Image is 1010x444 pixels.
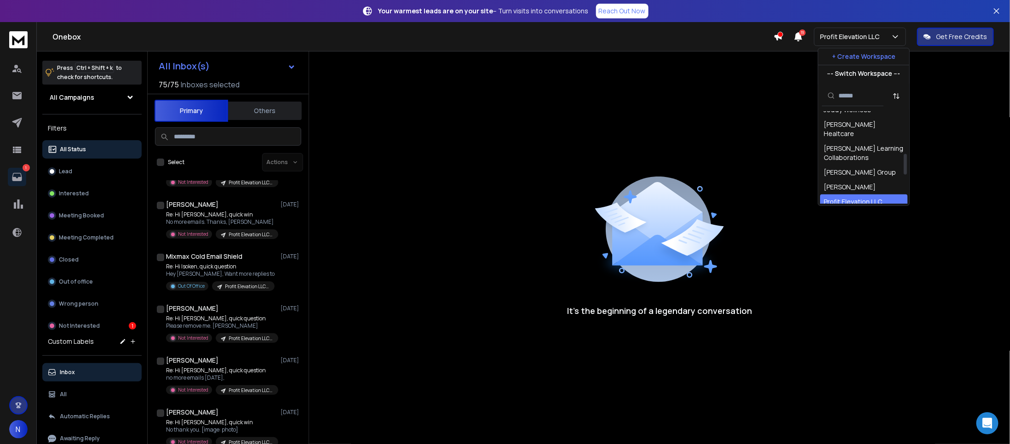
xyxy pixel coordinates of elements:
h1: [PERSON_NAME] [166,408,218,417]
p: Closed [59,256,79,263]
p: Interested [59,190,89,197]
button: Others [228,101,302,121]
p: All [60,391,67,398]
button: Get Free Credits [917,28,994,46]
button: Out of office [42,273,142,291]
button: Not Interested1 [42,317,142,335]
div: Profit Elevation LLC [824,197,882,206]
strong: Your warmest leads are on your site [379,6,494,15]
button: All Campaigns [42,88,142,107]
p: Lead [59,168,72,175]
button: Primary [155,100,228,122]
div: 1 [129,322,136,330]
p: no more emails [DATE], [166,374,276,381]
button: + Create Workspace [818,48,909,65]
h3: Filters [42,122,142,135]
p: Not Interested [178,179,208,186]
p: [DATE] [281,305,301,312]
p: All Status [60,146,86,153]
h1: [PERSON_NAME] [166,200,218,209]
button: Interested [42,184,142,203]
button: Closed [42,250,142,269]
h1: Mixmax Cold Email Shield [166,252,242,261]
p: Please remove me. [PERSON_NAME] [166,322,276,330]
p: Out of office [59,278,93,285]
p: Out Of Office [178,283,205,290]
p: Meeting Booked [59,212,104,219]
p: Meeting Completed [59,234,114,241]
p: [DATE] [281,409,301,416]
h1: All Inbox(s) [159,62,210,71]
p: [DATE] [281,253,301,260]
button: All [42,385,142,404]
h3: Custom Labels [48,337,94,346]
button: Inbox [42,363,142,381]
p: [DATE] [281,357,301,364]
p: – Turn visits into conversations [379,6,589,16]
p: --- Switch Workspace --- [827,69,901,78]
button: N [9,420,28,438]
div: Open Intercom Messenger [976,412,999,434]
div: [PERSON_NAME] [824,182,876,192]
p: Press to check for shortcuts. [57,63,122,82]
p: Not Interested [178,387,208,393]
p: Profit Elevation LLC [820,32,883,41]
p: No more emails. Thanks, [PERSON_NAME] [166,218,276,226]
p: Reach Out Now [599,6,646,16]
label: Select [168,159,184,166]
p: Not Interested [178,231,208,238]
p: Wrong person [59,300,98,307]
button: Automatic Replies [42,407,142,426]
p: Hey [PERSON_NAME], Want more replies to [166,270,275,278]
a: Reach Out Now [596,4,648,18]
div: [PERSON_NAME] Learning Collaborations [824,144,904,162]
p: Profit Elevation LLC | [PERSON_NAME] 8.6k Trucking-Railroad-Transportation [225,283,269,290]
p: Re: Hi [PERSON_NAME], quick question [166,367,276,374]
p: Awaiting Reply [60,435,100,442]
p: 1 [23,164,30,171]
p: Re: Hi [PERSON_NAME], quick win [166,211,276,218]
p: Re: Hi Isoken, quick question [166,263,275,270]
button: All Inbox(s) [151,57,303,75]
p: Profit Elevation LLC | [PERSON_NAME] 8.6k Trucking-Railroad-Transportation [229,387,273,394]
h1: All Campaigns [50,93,94,102]
button: Meeting Booked [42,206,142,225]
h1: [PERSON_NAME] [166,356,218,365]
button: Meeting Completed [42,228,142,247]
button: Wrong person [42,295,142,313]
p: No thank you. [image: photo] [166,426,276,433]
h1: Onebox [52,31,774,42]
p: Not Interested [59,322,100,330]
h1: [PERSON_NAME] [166,304,218,313]
button: All Status [42,140,142,159]
p: Inbox [60,369,75,376]
p: Get Free Credits [936,32,987,41]
span: 11 [799,29,806,36]
div: [PERSON_NAME] Healtcare [824,120,904,138]
img: logo [9,31,28,48]
p: Re: Hi [PERSON_NAME], quick question [166,315,276,322]
p: Re: Hi [PERSON_NAME], quick win [166,419,276,426]
p: + Create Workspace [832,52,895,61]
button: Sort by Sort A-Z [887,87,906,105]
p: It’s the beginning of a legendary conversation [567,304,752,317]
p: Profit Elevation LLC | [PERSON_NAME] 8.6k Trucking-Railroad-Transportation [229,179,273,186]
button: Lead [42,162,142,181]
div: [PERSON_NAME] Group [824,168,896,177]
p: Profit Elevation LLC | [PERSON_NAME] 8.6k Trucking-Railroad-Transportation [229,335,273,342]
p: [DATE] [281,201,301,208]
span: 75 / 75 [159,79,179,90]
span: Ctrl + Shift + k [75,63,114,73]
a: 1 [8,168,26,186]
p: Not Interested [178,335,208,342]
h3: Inboxes selected [181,79,240,90]
p: Profit Elevation LLC | [PERSON_NAME] 8.6k Trucking-Railroad-Transportation [229,231,273,238]
p: Automatic Replies [60,413,110,420]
